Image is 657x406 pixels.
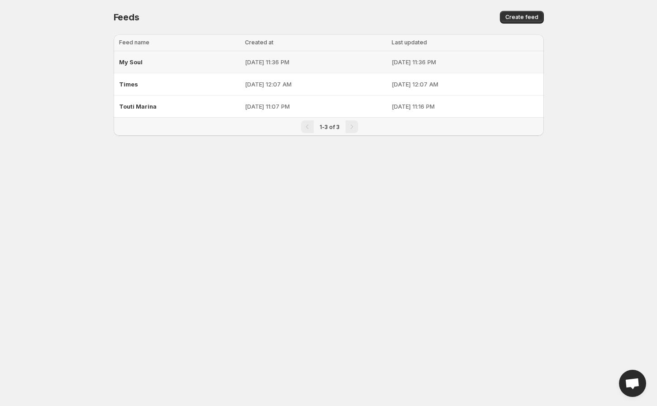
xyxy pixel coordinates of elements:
[119,103,157,110] span: Touti Marina
[245,57,386,67] p: [DATE] 11:36 PM
[320,124,340,130] span: 1-3 of 3
[119,58,143,66] span: My Soul
[500,11,544,24] button: Create feed
[245,102,386,111] p: [DATE] 11:07 PM
[392,39,427,46] span: Last updated
[245,80,386,89] p: [DATE] 12:07 AM
[245,39,273,46] span: Created at
[114,117,544,136] nav: Pagination
[392,80,538,89] p: [DATE] 12:07 AM
[392,57,538,67] p: [DATE] 11:36 PM
[114,12,139,23] span: Feeds
[619,370,646,397] a: Open chat
[119,39,149,46] span: Feed name
[392,102,538,111] p: [DATE] 11:16 PM
[119,81,138,88] span: Times
[505,14,538,21] span: Create feed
